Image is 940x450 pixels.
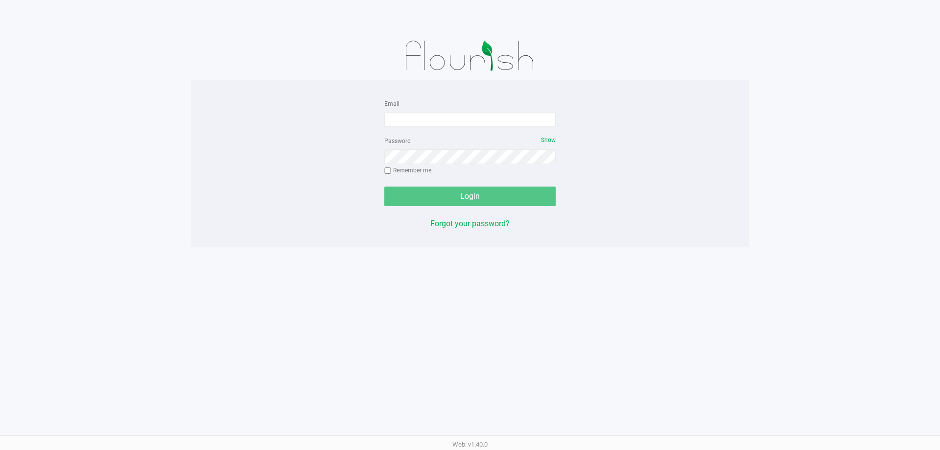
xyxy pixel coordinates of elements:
label: Remember me [384,166,431,175]
button: Forgot your password? [430,218,510,230]
input: Remember me [384,167,391,174]
span: Web: v1.40.0 [452,441,488,448]
label: Email [384,99,399,108]
label: Password [384,137,411,145]
span: Show [541,137,556,143]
